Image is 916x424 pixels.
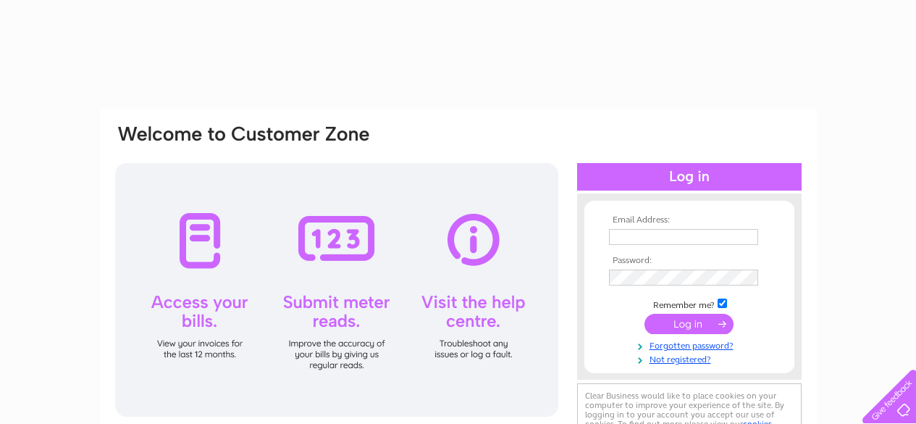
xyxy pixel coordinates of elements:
th: Email Address: [605,215,773,225]
a: Not registered? [609,352,773,365]
input: Submit [644,314,734,334]
td: Remember me? [605,296,773,311]
th: Password: [605,256,773,266]
a: Forgotten password? [609,338,773,352]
